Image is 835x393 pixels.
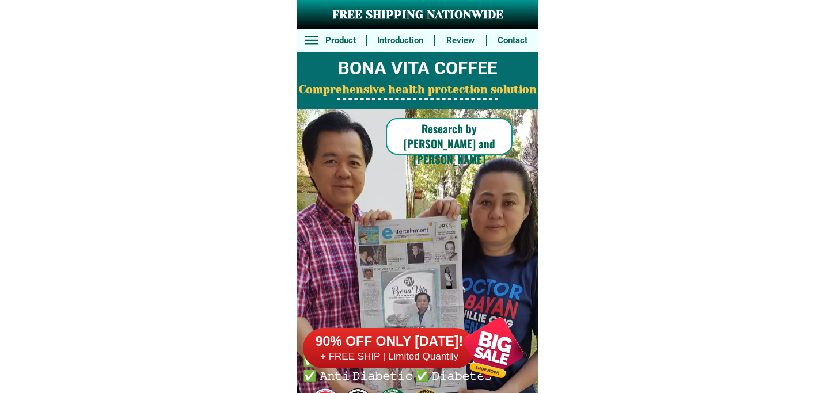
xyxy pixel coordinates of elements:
h6: + FREE SHIP | Limited Quantily [303,350,476,363]
h2: Comprehensive health protection solution [297,82,538,98]
h3: FREE SHIPPING NATIONWIDE [297,6,538,24]
h6: Review [441,34,480,47]
h6: Product [321,34,360,47]
h6: Contact [493,34,532,47]
h6: Introduction [374,34,427,47]
h6: Research by [PERSON_NAME] and [PERSON_NAME] [386,121,513,167]
h2: BONA VITA COFFEE [297,55,538,82]
h6: 90% OFF ONLY [DATE]! [303,333,476,350]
